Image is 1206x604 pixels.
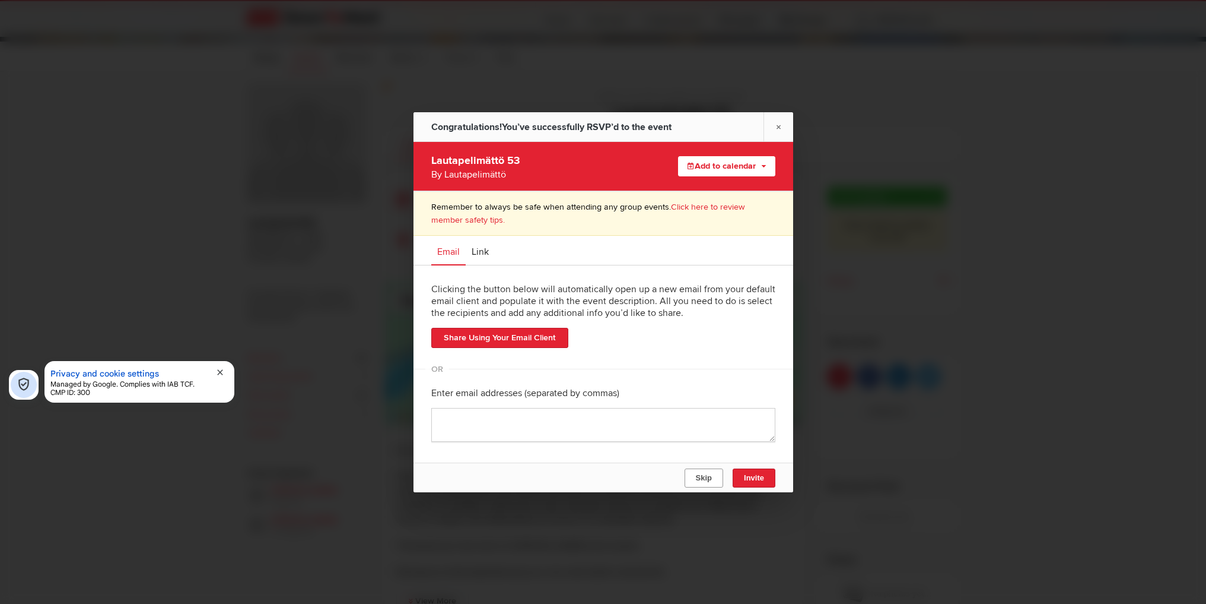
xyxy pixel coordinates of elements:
[684,469,723,488] button: Skip
[431,328,568,348] a: Share Using Your Email Client
[437,246,460,258] span: Email
[763,112,793,141] a: ×
[431,201,775,226] p: Remember to always be safe when attending any group events.
[431,112,672,142] div: You’ve successfully RSVP’d to the event
[431,236,466,265] a: Email
[431,202,745,225] a: Click here to review member safety tips.
[466,236,495,265] a: Link
[695,473,711,482] span: Skip
[733,469,775,488] button: Invite
[678,156,775,176] button: Add to calendar
[744,473,764,482] span: Invite
[431,151,638,182] div: Lautapelimättö 53
[431,378,775,408] div: Enter email addresses (separated by commas)
[431,167,638,182] div: By Lautapelimättö
[431,274,775,328] div: Clicking the button below will automatically open up a new email from your default email client a...
[472,246,489,258] span: Link
[431,121,502,133] span: Congratulations!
